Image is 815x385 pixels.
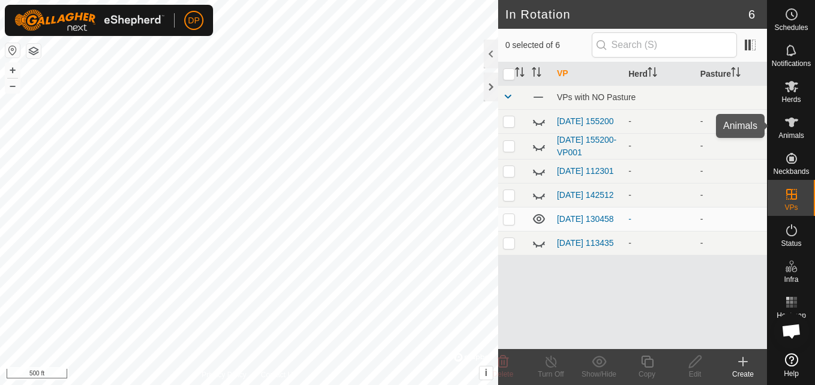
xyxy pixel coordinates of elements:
[671,369,719,380] div: Edit
[719,369,767,380] div: Create
[14,10,164,31] img: Gallagher Logo
[768,348,815,382] a: Help
[696,159,767,183] td: -
[505,39,592,52] span: 0 selected of 6
[557,116,614,126] a: [DATE] 155200
[628,189,690,201] div: -
[628,140,690,152] div: -
[557,238,614,248] a: [DATE] 113435
[493,370,514,378] span: Delete
[480,366,493,380] button: i
[778,132,804,139] span: Animals
[696,133,767,159] td: -
[781,96,801,103] span: Herds
[5,43,20,58] button: Reset Map
[557,166,614,176] a: [DATE] 112301
[696,109,767,133] td: -
[624,62,695,86] th: Herd
[557,135,616,157] a: [DATE] 155200-VP001
[557,214,614,224] a: [DATE] 130458
[552,62,624,86] th: VP
[784,276,798,283] span: Infra
[784,370,799,377] span: Help
[557,92,762,102] div: VPs with NO Pasture
[777,312,806,319] span: Heatmap
[188,14,199,27] span: DP
[781,240,801,247] span: Status
[774,24,808,31] span: Schedules
[648,69,657,79] p-sorticon: Activate to sort
[773,168,809,175] span: Neckbands
[628,213,690,225] div: -
[515,69,525,79] p-sorticon: Activate to sort
[592,32,737,58] input: Search (S)
[575,369,623,380] div: Show/Hide
[774,313,810,349] div: Open chat
[748,5,755,23] span: 6
[505,7,748,22] h2: In Rotation
[628,165,690,178] div: -
[202,369,247,380] a: Privacy Policy
[784,204,798,211] span: VPs
[261,369,296,380] a: Contact Us
[772,60,811,67] span: Notifications
[623,369,671,380] div: Copy
[5,79,20,93] button: –
[26,44,41,58] button: Map Layers
[527,369,575,380] div: Turn Off
[628,237,690,249] div: -
[696,207,767,231] td: -
[557,190,614,200] a: [DATE] 142512
[696,62,767,86] th: Pasture
[532,69,541,79] p-sorticon: Activate to sort
[696,183,767,207] td: -
[5,63,20,77] button: +
[628,115,690,128] div: -
[485,368,487,378] span: i
[696,231,767,255] td: -
[731,69,741,79] p-sorticon: Activate to sort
